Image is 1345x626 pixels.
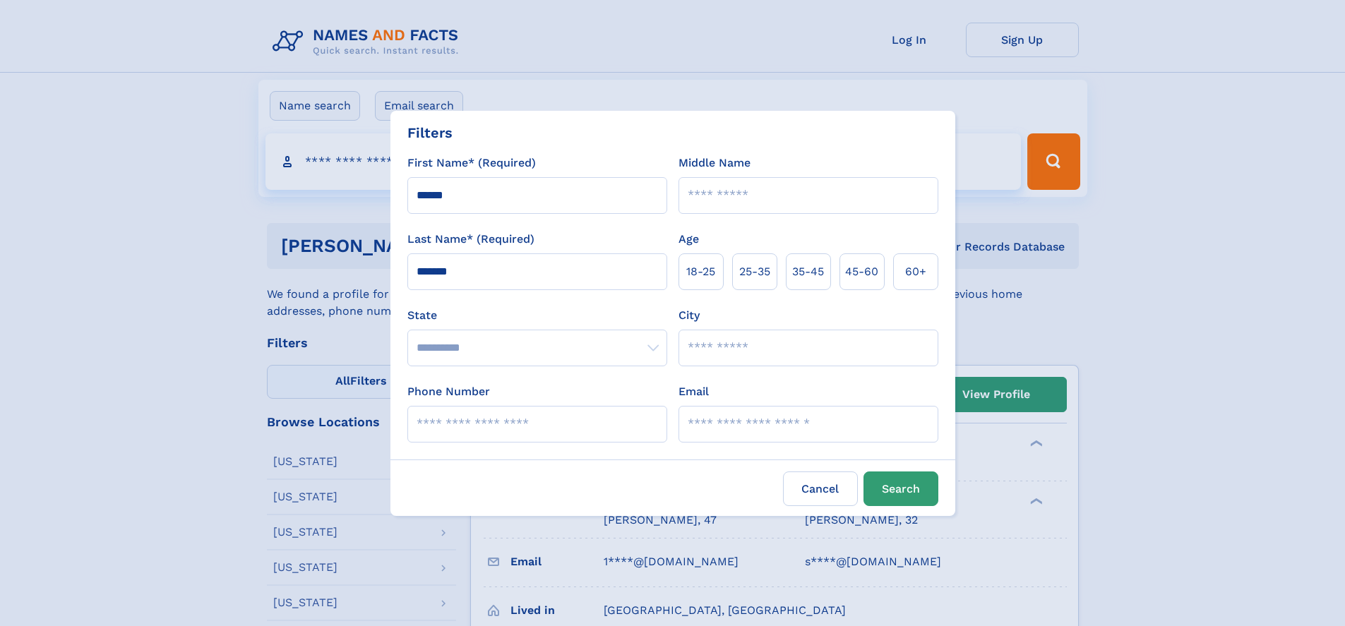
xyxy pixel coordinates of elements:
[686,263,715,280] span: 18‑25
[407,155,536,171] label: First Name* (Required)
[679,383,709,400] label: Email
[407,122,453,143] div: Filters
[679,307,700,324] label: City
[679,231,699,248] label: Age
[407,383,490,400] label: Phone Number
[407,231,534,248] label: Last Name* (Required)
[905,263,926,280] span: 60+
[679,155,751,171] label: Middle Name
[407,307,667,324] label: State
[863,471,938,506] button: Search
[783,471,858,506] label: Cancel
[792,263,824,280] span: 35‑45
[739,263,770,280] span: 25‑35
[845,263,878,280] span: 45‑60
